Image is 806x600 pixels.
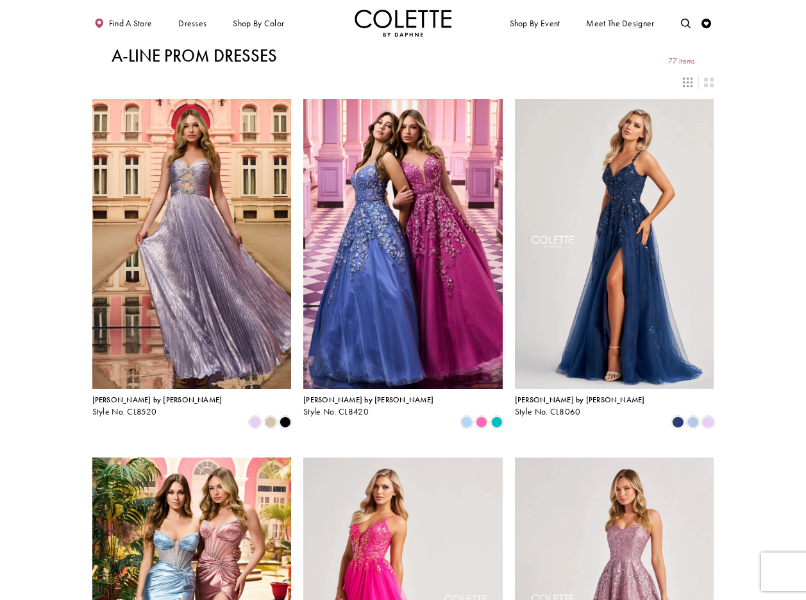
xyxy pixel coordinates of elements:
[92,99,292,389] a: Visit Colette by Daphne Style No. CL8520 Page
[702,416,714,428] i: Lilac
[112,46,277,65] h1: A-Line Prom Dresses
[668,57,694,65] span: 77 items
[86,71,719,92] div: Layout Controls
[515,406,581,417] span: Style No. CL8060
[249,416,261,428] i: Lilac
[303,99,503,389] a: Visit Colette by Daphne Style No. CL8420 Page
[687,416,699,428] i: Bluebell
[92,396,222,416] div: Colette by Daphne Style No. CL8520
[683,78,693,87] span: Switch layout to 3 columns
[704,78,714,87] span: Switch layout to 2 columns
[515,395,645,405] span: [PERSON_NAME] by [PERSON_NAME]
[303,406,369,417] span: Style No. CL8420
[515,99,714,389] a: Visit Colette by Daphne Style No. CL8060 Page
[303,396,433,416] div: Colette by Daphne Style No. CL8420
[491,416,503,428] i: Jade
[461,416,473,428] i: Periwinkle
[672,416,684,428] i: Navy Blue
[265,416,276,428] i: Gold Dust
[92,406,157,417] span: Style No. CL8520
[92,395,222,405] span: [PERSON_NAME] by [PERSON_NAME]
[303,395,433,405] span: [PERSON_NAME] by [PERSON_NAME]
[280,416,291,428] i: Black
[515,396,645,416] div: Colette by Daphne Style No. CL8060
[476,416,487,428] i: Pink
